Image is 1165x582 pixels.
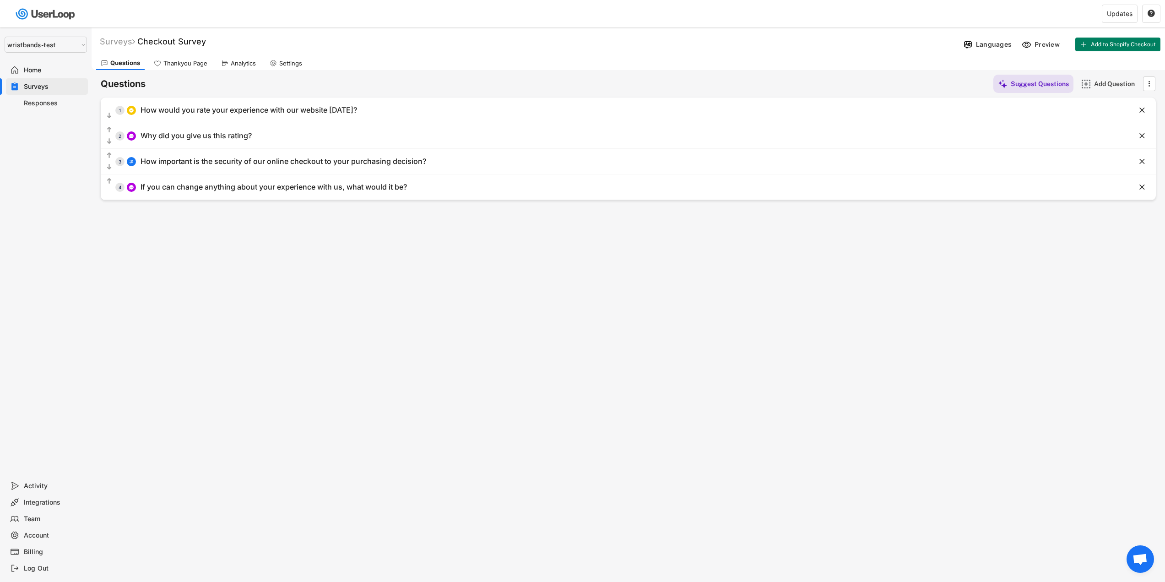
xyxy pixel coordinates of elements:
button:  [1138,157,1147,166]
button:  [105,163,113,172]
button:  [105,125,113,135]
div: Team [24,515,84,523]
div: Settings [279,60,302,67]
button:  [1138,131,1147,141]
div: 3 [115,159,125,164]
button:  [1144,77,1154,91]
button:  [1138,183,1147,192]
img: ConversationMinor.svg [129,133,134,139]
text:  [107,112,112,120]
text:  [107,137,112,145]
span: Add to Shopify Checkout [1091,42,1156,47]
div: Questions [110,59,140,67]
div: Surveys [100,36,135,47]
div: Billing [24,548,84,556]
div: How important is the security of our online checkout to your purchasing decision? [141,157,426,166]
text:  [107,177,112,185]
div: How would you rate your experience with our website [DATE]? [141,105,357,115]
button:  [105,177,113,186]
img: ConversationMinor.svg [129,185,134,190]
div: If you can change anything about your experience with us, what would it be? [141,182,407,192]
div: Home [24,66,84,75]
text:  [107,163,112,171]
div: 2 [115,134,125,138]
div: Thankyou Page [163,60,207,67]
h6: Questions [101,78,146,90]
button: Add to Shopify Checkout [1075,38,1160,51]
div: Updates [1107,11,1132,17]
div: Surveys [24,82,84,91]
button:  [105,111,113,120]
div: Why did you give us this rating? [141,131,252,141]
img: CircleTickMinorWhite.svg [129,108,134,113]
div: Analytics [231,60,256,67]
button:  [105,151,113,160]
img: AdjustIcon.svg [129,159,134,164]
div: Log Out [24,564,84,573]
text:  [1139,131,1145,141]
text:  [1149,79,1150,88]
div: Preview [1035,40,1062,49]
img: userloop-logo-01.svg [14,5,78,23]
button:  [1138,106,1147,115]
text:  [1139,157,1145,166]
div: Integrations [24,498,84,507]
a: Open chat [1127,545,1154,573]
div: Account [24,531,84,540]
div: Responses [24,99,84,108]
button:  [1147,10,1155,18]
img: MagicMajor%20%28Purple%29.svg [998,79,1008,89]
img: AddMajor.svg [1081,79,1091,89]
div: Suggest Questions [1011,80,1069,88]
img: Language%20Icon.svg [963,40,973,49]
div: Add Question [1094,80,1140,88]
div: Languages [976,40,1012,49]
div: 1 [115,108,125,113]
div: 4 [115,185,125,190]
button:  [105,137,113,146]
text:  [1148,9,1155,17]
text:  [1139,182,1145,192]
text:  [1139,105,1145,115]
text:  [107,152,112,159]
div: Activity [24,482,84,490]
text:  [107,126,112,134]
font: Checkout Survey [137,37,206,46]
